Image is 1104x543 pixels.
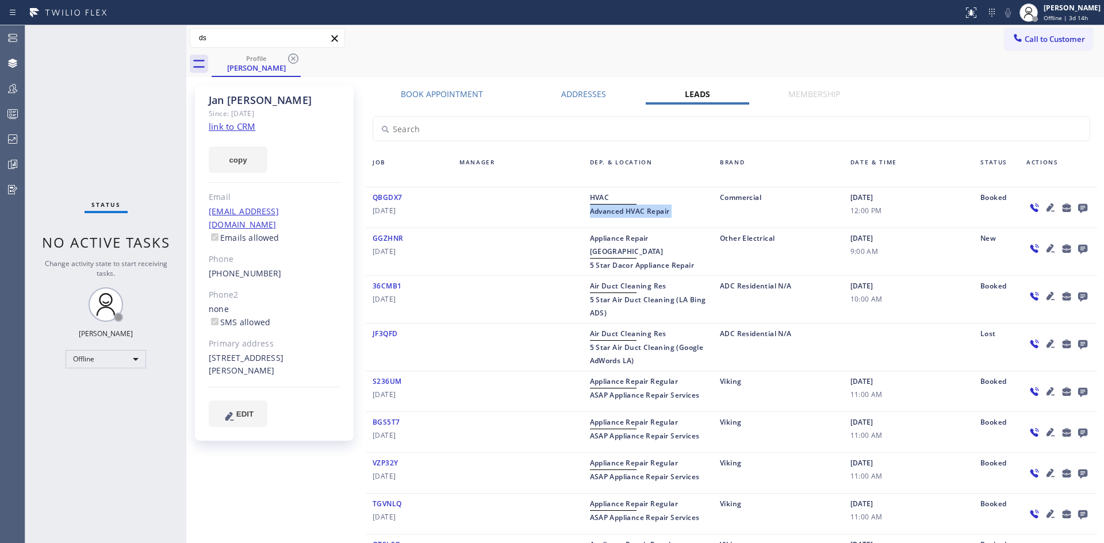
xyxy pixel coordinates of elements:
input: SMS allowed [211,318,218,325]
div: [DATE] [844,456,974,490]
div: Profile [213,54,300,63]
span: JF3QFD [373,329,397,338]
label: SMS allowed [209,317,270,328]
div: [DATE] [844,279,974,319]
span: Status [91,201,121,209]
div: Since: [DATE] [209,107,340,120]
span: Air Duct Cleaning Res [590,281,666,291]
div: [DATE] [844,375,974,408]
div: [DATE] [844,232,974,272]
label: Addresses [561,88,606,99]
span: Call to Customer [1025,34,1085,44]
div: Lost [973,327,1019,367]
span: 12:00 PM [850,204,967,217]
span: [DATE] [373,469,446,483]
span: 10:00 AM [850,292,967,306]
div: Booked [973,415,1019,449]
span: [DATE] [373,429,446,442]
span: 9:00 AM [850,245,967,258]
span: [DATE] [373,388,446,401]
div: Primary address [209,337,340,351]
div: Viking [713,415,844,449]
span: Advanced HVAC Repair [590,206,670,216]
label: Leads [685,88,710,99]
span: HVAC [590,192,609,202]
div: ADC Residential N/A [713,279,844,319]
a: link to CRM [209,121,255,132]
span: Offline | 3d 14h [1044,14,1088,22]
span: QBGDX7 [373,192,402,202]
span: [DATE] [373,245,446,258]
input: Emails allowed [211,233,218,241]
span: [DATE] [373,292,446,306]
div: Offline [66,350,146,368]
span: Appliance Repair Regular [590,499,678,509]
button: Call to Customer [1005,28,1092,50]
div: Job [366,156,453,183]
span: ASAP Appliance Repair Services [590,431,700,441]
input: Search [373,117,1090,141]
div: Booked [973,375,1019,408]
div: Jan [PERSON_NAME] [209,94,340,107]
span: 11:00 AM [850,510,967,523]
div: Viking [713,456,844,490]
span: VZP32Y [373,458,398,468]
div: ADC Residential N/A [713,327,844,367]
span: Appliance Repair Regular [590,417,678,427]
span: Appliance Repair Regular [590,376,678,386]
div: Status [973,156,1019,183]
span: ASAP Appliance Repair Services [590,472,700,482]
a: [PHONE_NUMBER] [209,268,282,279]
span: S236UM [373,376,401,386]
span: ASAP Appliance Repair Services [590,513,700,522]
span: Air Duct Cleaning Res [590,329,666,338]
span: EDIT [236,410,254,418]
div: Booked [973,497,1019,530]
div: [PERSON_NAME] [213,63,300,73]
label: Emails allowed [209,232,279,243]
div: Date & Time [844,156,974,183]
label: Book Appointment [401,88,483,99]
div: Manager [453,156,583,183]
span: TGVNLQ [373,499,401,509]
label: Membership [788,88,840,99]
span: Appliance Repair Regular [590,458,678,468]
button: EDIT [209,400,267,427]
div: Booked [973,191,1019,224]
div: Phone2 [209,288,340,302]
span: 5 Star Air Duct Cleaning (LA Bing ADS) [590,295,706,318]
span: BGS5T7 [373,417,400,427]
a: [EMAIL_ADDRESS][DOMAIN_NAME] [209,206,279,230]
span: No active tasks [42,233,170,252]
span: 36CMB1 [373,281,401,291]
div: [PERSON_NAME] [1044,3,1101,13]
div: Phone [209,253,340,266]
div: Brand [713,156,844,183]
div: Viking [713,497,844,530]
button: Mute [1000,5,1016,21]
span: 5 Star Air Duct Cleaning (Google AdWords LA) [590,342,704,365]
span: 11:00 AM [850,429,967,442]
div: none [209,303,340,329]
div: [DATE] [844,191,974,224]
span: [DATE] [373,204,446,217]
div: Booked [973,279,1019,319]
div: [STREET_ADDRESS][PERSON_NAME] [209,352,340,378]
span: Change activity state to start receiving tasks. [45,259,167,278]
span: Appliance Repair [GEOGRAPHIC_DATA] [590,233,664,256]
input: Search [190,29,344,47]
div: Other Electrical [713,232,844,272]
div: [PERSON_NAME] [79,329,133,338]
div: New [973,232,1019,272]
span: 11:00 AM [850,469,967,483]
span: [DATE] [373,510,446,523]
div: Booked [973,456,1019,490]
span: 11:00 AM [850,388,967,401]
div: [DATE] [844,497,974,530]
div: Jan Edmondson [213,51,300,76]
div: Viking [713,375,844,408]
div: Actions [1019,156,1097,183]
div: Dep. & Location [583,156,714,183]
span: ASAP Appliance Repair Services [590,390,700,400]
button: copy [209,147,267,173]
